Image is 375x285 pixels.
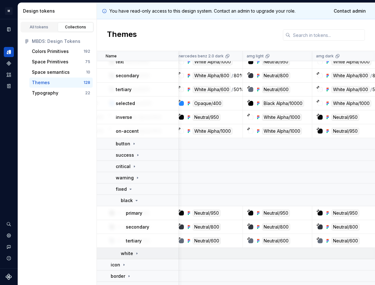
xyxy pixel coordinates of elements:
[84,80,90,85] div: 128
[247,54,264,59] p: amg light
[116,114,132,120] p: inverse
[330,5,370,17] a: Contact admin
[126,224,149,230] p: secondary
[4,219,14,229] button: Search ⌘K
[193,58,232,65] div: White Alpha/1000
[85,59,90,64] div: 75
[29,57,93,67] button: Space Primitives75
[32,48,69,55] div: Colors Primitives
[116,100,135,107] p: selected
[4,81,14,91] a: Storybook stories
[231,72,233,79] div: /
[231,86,233,93] div: /
[121,197,133,204] p: black
[193,210,220,217] div: Neutral/950
[109,8,296,14] p: You have read-only access to this design system. Contact an admin to upgrade your role.
[262,224,290,230] div: Neutral/800
[193,224,221,230] div: Neutral/800
[107,29,137,41] h2: Themes
[32,38,90,44] div: MBDS: Design Tokens
[106,54,117,59] p: Name
[290,29,365,41] input: Search in tokens...
[5,7,13,15] div: M
[331,237,360,244] div: Neutral/600
[4,230,14,241] a: Settings
[331,114,359,121] div: Neutral/950
[262,114,302,121] div: White Alpha/1000
[193,72,231,79] div: White Alpha/800
[193,114,220,121] div: Neutral/950
[193,100,223,107] div: Opaque/400
[86,70,90,75] div: 10
[262,237,290,244] div: Neutral/600
[262,128,302,135] div: White Alpha/1000
[262,58,290,65] div: Neutral/950
[316,54,334,59] p: amg dark
[331,210,359,217] div: Neutral/950
[29,78,93,88] a: Themes128
[334,8,366,14] span: Contact admin
[331,224,360,230] div: Neutral/800
[116,86,132,93] p: tertiary
[193,86,231,93] div: White Alpha/600
[121,250,133,257] p: white
[116,152,134,158] p: success
[116,128,139,134] p: on-accent
[331,128,359,135] div: Neutral/950
[331,72,370,79] div: White Alpha/800
[116,163,131,170] p: critical
[23,8,94,14] div: Design tokens
[116,141,130,147] p: button
[126,238,142,244] p: tertiary
[370,72,372,79] div: /
[234,86,243,93] div: 50%
[116,59,124,65] p: text
[370,86,372,93] div: /
[4,58,14,68] a: Components
[29,46,93,56] button: Colors Primitives192
[262,86,290,93] div: Neutral/600
[32,69,70,75] div: Space semantics
[32,59,68,65] div: Space Primitives
[29,67,93,77] button: Space semantics10
[23,25,55,30] div: All tokens
[116,175,134,181] p: warning
[111,262,120,268] p: icon
[6,274,12,280] svg: Supernova Logo
[193,237,221,244] div: Neutral/600
[84,49,90,54] div: 192
[234,72,244,79] div: 80%
[111,273,125,279] p: border
[32,79,50,86] div: Themes
[4,70,14,80] a: Assets
[193,128,232,135] div: White Alpha/1000
[262,72,290,79] div: Neutral/800
[4,24,14,34] a: Documentation
[116,186,127,192] p: fixed
[126,210,142,216] p: primary
[85,90,90,96] div: 22
[262,100,304,107] div: Black Alpha/10000
[32,90,58,96] div: Typography
[331,58,371,65] div: White Alpha/1000
[4,242,14,252] button: Contact support
[29,88,93,98] button: Typography22
[331,86,370,93] div: White Alpha/600
[262,210,290,217] div: Neutral/950
[177,54,224,59] p: mercedes benz 2.0 dark
[60,25,91,30] div: Collections
[4,47,14,57] a: Design tokens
